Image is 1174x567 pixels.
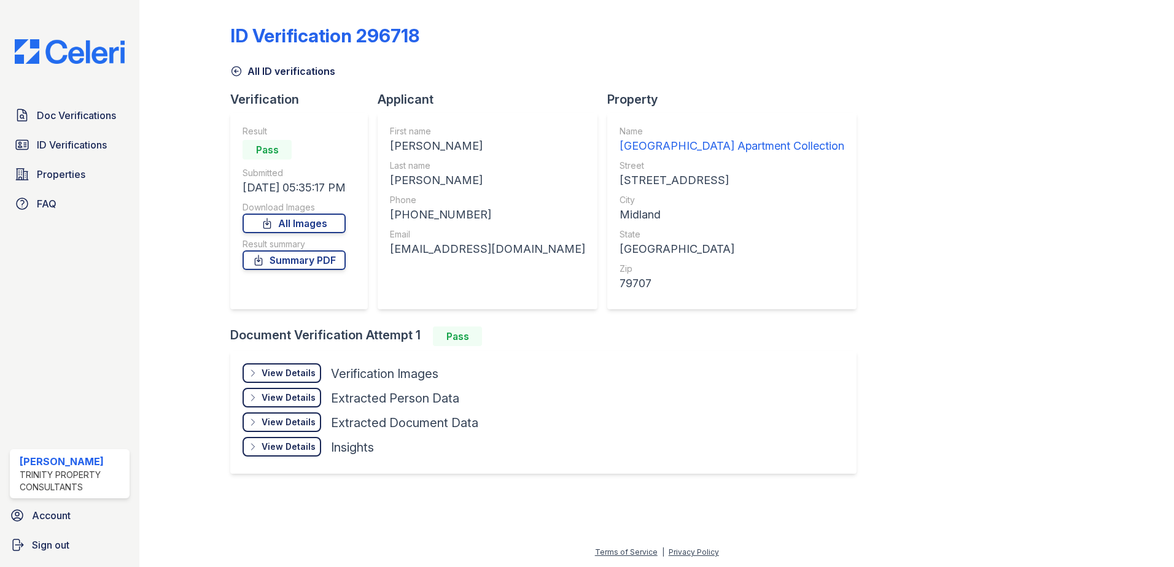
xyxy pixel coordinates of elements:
[620,241,844,258] div: [GEOGRAPHIC_DATA]
[32,508,71,523] span: Account
[37,137,107,152] span: ID Verifications
[37,196,56,211] span: FAQ
[243,250,346,270] a: Summary PDF
[331,390,459,407] div: Extracted Person Data
[5,533,134,557] a: Sign out
[5,503,134,528] a: Account
[262,367,316,379] div: View Details
[262,416,316,428] div: View Details
[5,39,134,64] img: CE_Logo_Blue-a8612792a0a2168367f1c8372b55b34899dd931a85d93a1a3d3e32e68fde9ad4.png
[262,441,316,453] div: View Details
[37,108,116,123] span: Doc Verifications
[669,547,719,557] a: Privacy Policy
[230,25,419,47] div: ID Verification 296718
[243,238,346,250] div: Result summary
[32,538,69,552] span: Sign out
[243,167,346,179] div: Submitted
[390,206,585,223] div: [PHONE_NUMBER]
[243,140,292,160] div: Pass
[620,160,844,172] div: Street
[620,228,844,241] div: State
[230,326,866,346] div: Document Verification Attempt 1
[37,167,85,182] span: Properties
[243,201,346,214] div: Download Images
[20,454,125,469] div: [PERSON_NAME]
[620,172,844,189] div: [STREET_ADDRESS]
[243,179,346,196] div: [DATE] 05:35:17 PM
[10,133,130,157] a: ID Verifications
[620,263,844,275] div: Zip
[620,125,844,155] a: Name [GEOGRAPHIC_DATA] Apartment Collection
[10,162,130,187] a: Properties
[243,214,346,233] a: All Images
[390,160,585,172] div: Last name
[620,206,844,223] div: Midland
[620,125,844,137] div: Name
[662,547,664,557] div: |
[390,241,585,258] div: [EMAIL_ADDRESS][DOMAIN_NAME]
[433,326,482,346] div: Pass
[390,172,585,189] div: [PERSON_NAME]
[331,365,438,382] div: Verification Images
[331,439,374,456] div: Insights
[595,547,658,557] a: Terms of Service
[230,64,335,79] a: All ID verifications
[620,137,844,155] div: [GEOGRAPHIC_DATA] Apartment Collection
[620,275,844,292] div: 79707
[230,91,378,108] div: Verification
[390,228,585,241] div: Email
[10,103,130,128] a: Doc Verifications
[390,125,585,137] div: First name
[620,194,844,206] div: City
[331,414,478,431] div: Extracted Document Data
[243,125,346,137] div: Result
[607,91,866,108] div: Property
[390,194,585,206] div: Phone
[10,191,130,216] a: FAQ
[20,469,125,493] div: Trinity Property Consultants
[390,137,585,155] div: [PERSON_NAME]
[262,391,316,404] div: View Details
[378,91,607,108] div: Applicant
